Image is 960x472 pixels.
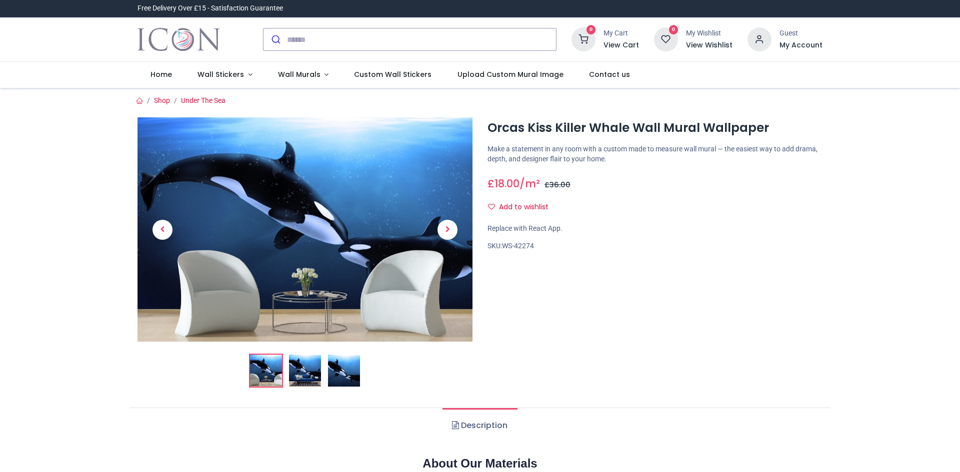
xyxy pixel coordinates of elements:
[442,408,517,443] a: Description
[779,40,822,50] a: My Account
[137,3,283,13] div: Free Delivery Over £15 - Satisfaction Guarantee
[152,220,172,240] span: Previous
[137,151,187,308] a: Previous
[494,176,519,191] span: 18.00
[571,35,595,43] a: 0
[603,28,639,38] div: My Cart
[544,180,570,190] span: £
[150,69,172,79] span: Home
[457,69,563,79] span: Upload Custom Mural Image
[250,355,282,387] img: Orcas Kiss Killer Whale Wall Mural Wallpaper
[488,203,495,210] i: Add to wishlist
[263,28,287,50] button: Submit
[686,28,732,38] div: My Wishlist
[519,176,540,191] span: /m²
[184,62,265,88] a: Wall Stickers
[487,199,557,216] button: Add to wishlistAdd to wishlist
[603,40,639,50] a: View Cart
[354,69,431,79] span: Custom Wall Stickers
[137,25,220,53] img: Icon Wall Stickers
[654,35,678,43] a: 0
[549,180,570,190] span: 36.00
[181,96,225,104] a: Under The Sea
[487,119,822,136] h1: Orcas Kiss Killer Whale Wall Mural Wallpaper
[686,40,732,50] a: View Wishlist
[589,69,630,79] span: Contact us
[328,355,360,387] img: WS-42274-03
[502,242,534,250] span: WS-42274
[137,117,472,342] img: Orcas Kiss Killer Whale Wall Mural Wallpaper
[422,151,472,308] a: Next
[437,220,457,240] span: Next
[779,28,822,38] div: Guest
[487,224,822,234] div: Replace with React App.
[289,355,321,387] img: WS-42274-02
[278,69,320,79] span: Wall Murals
[487,176,519,191] span: £
[265,62,341,88] a: Wall Murals
[487,241,822,251] div: SKU:
[612,3,822,13] iframe: Customer reviews powered by Trustpilot
[137,455,822,472] h2: About Our Materials
[197,69,244,79] span: Wall Stickers
[487,144,822,164] p: Make a statement in any room with a custom made to measure wall mural — the easiest way to add dr...
[586,25,596,34] sup: 0
[137,25,220,53] a: Logo of Icon Wall Stickers
[669,25,678,34] sup: 0
[154,96,170,104] a: Shop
